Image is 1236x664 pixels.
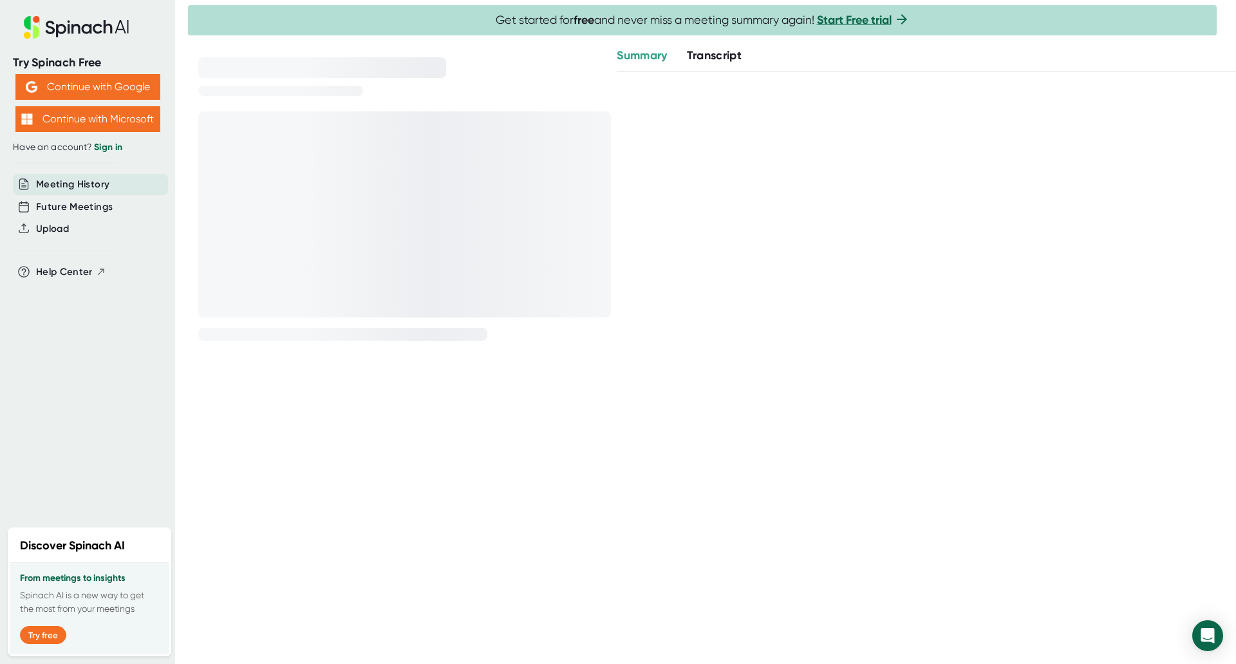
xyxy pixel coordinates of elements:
[817,13,892,27] a: Start Free trial
[687,48,742,62] span: Transcript
[15,74,160,100] button: Continue with Google
[15,106,160,132] button: Continue with Microsoft
[574,13,594,27] b: free
[36,200,113,214] button: Future Meetings
[26,81,37,93] img: Aehbyd4JwY73AAAAAElFTkSuQmCC
[617,47,667,64] button: Summary
[1192,620,1223,651] div: Open Intercom Messenger
[20,589,159,616] p: Spinach AI is a new way to get the most from your meetings
[94,142,122,153] a: Sign in
[687,47,742,64] button: Transcript
[20,573,159,583] h3: From meetings to insights
[13,55,162,70] div: Try Spinach Free
[36,265,106,280] button: Help Center
[20,626,66,644] button: Try free
[36,265,93,280] span: Help Center
[36,222,69,236] button: Upload
[20,537,125,555] h2: Discover Spinach AI
[496,13,910,28] span: Get started for and never miss a meeting summary again!
[36,177,109,192] button: Meeting History
[13,142,162,153] div: Have an account?
[617,48,667,62] span: Summary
